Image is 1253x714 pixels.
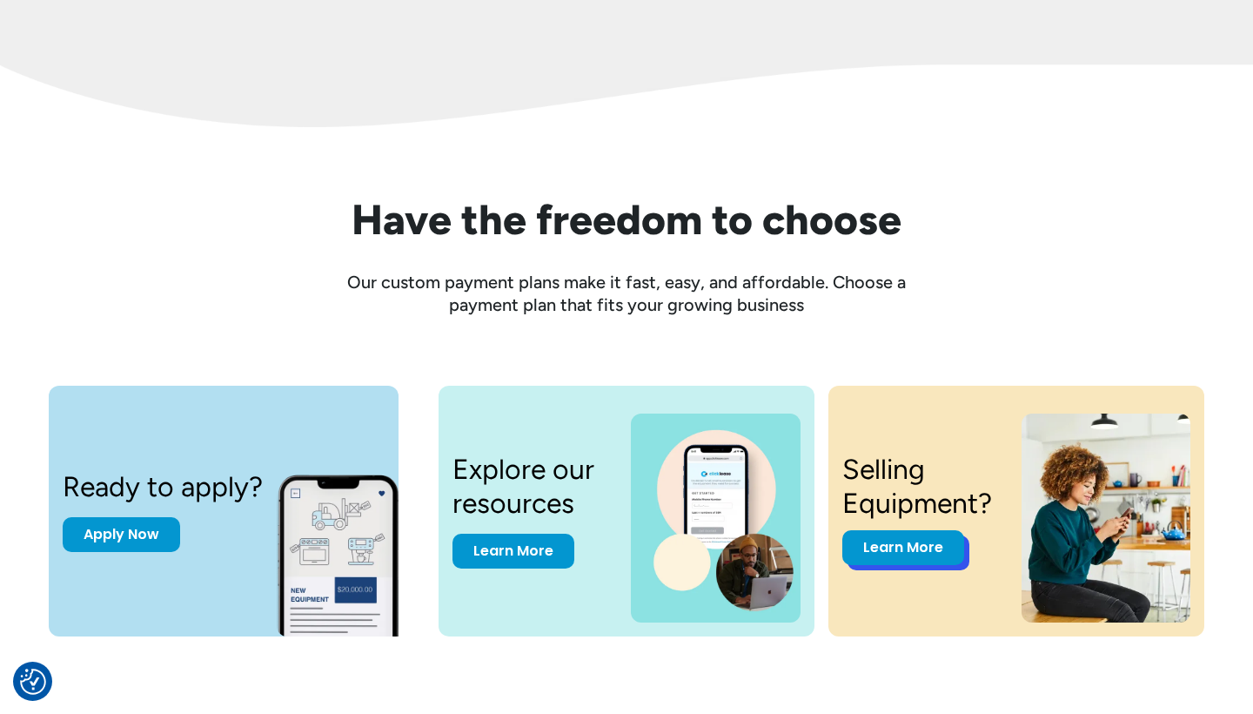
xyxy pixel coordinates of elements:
a: Learn More [842,530,964,565]
h2: Have the freedom to choose [70,197,1183,243]
button: Consent Preferences [20,669,46,695]
div: Our custom payment plans make it fast, easy, and affordable. Choose a payment plan that fits your... [322,271,931,316]
img: New equipment quote on the screen of a smart phone [277,455,430,637]
h3: Explore our resources [452,453,610,520]
img: Revisit consent button [20,669,46,695]
a: Apply Now [63,517,180,552]
img: a woman sitting on a stool looking at her cell phone [1022,414,1190,623]
h3: Ready to apply? [63,470,263,503]
h3: Selling Equipment? [842,453,1001,520]
a: Learn More [452,534,574,569]
img: a photo of a man on a laptop and a cell phone [631,414,801,623]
